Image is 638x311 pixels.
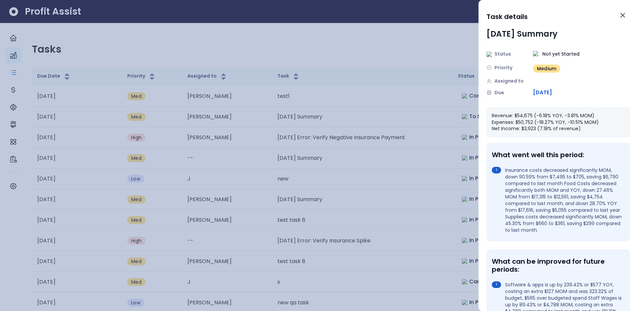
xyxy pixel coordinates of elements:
[537,65,556,72] span: Medium
[494,64,512,71] span: Priority
[494,89,504,96] span: Due
[486,52,492,57] img: Status
[486,11,528,23] h1: Task details
[533,89,552,97] span: [DATE]
[492,151,622,159] div: What went well this period:
[494,51,511,58] span: Status
[494,78,524,85] span: Assigned to
[492,257,622,273] div: What can be improved for future periods:
[492,167,622,233] li: Insurance costs decreased significantly MOM, down 90.59% from $7,495 to $705, saving $6,790 compa...
[486,107,630,138] div: Revenue: $54,675 (-6.18% YOY, -3.81% MOM) Expenses: $50,752 (-18.27% YOY, -10.51% MOM) Net Income...
[542,51,580,58] span: Not yet Started
[486,28,558,40] div: [DATE] Summary
[533,51,540,58] img: Not yet Started
[615,8,630,23] button: Close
